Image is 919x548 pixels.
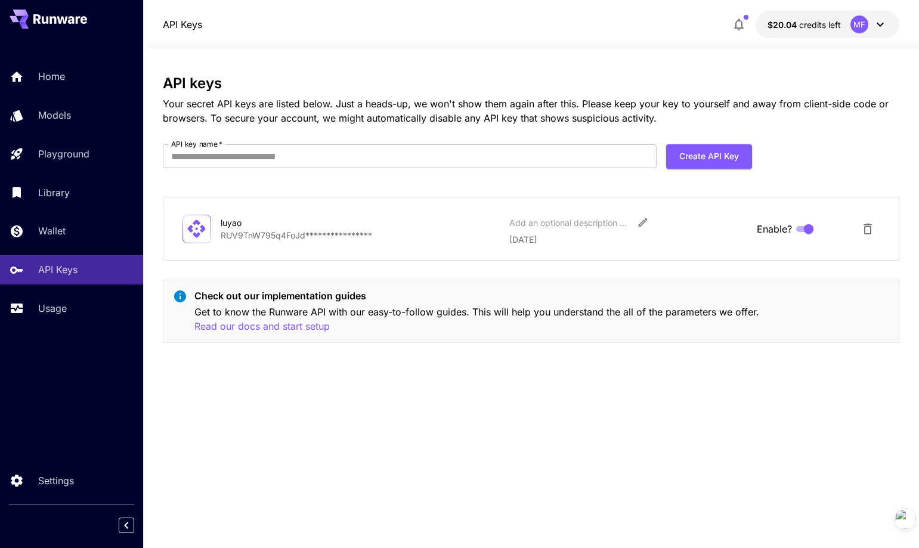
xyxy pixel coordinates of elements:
[163,97,900,125] p: Your secret API keys are listed below. Just a heads-up, we won't show them again after this. Plea...
[38,473,74,488] p: Settings
[38,301,67,315] p: Usage
[666,144,752,169] button: Create API Key
[119,518,134,533] button: Collapse sidebar
[799,20,841,30] span: credits left
[757,222,792,236] span: Enable?
[509,233,748,246] p: [DATE]
[850,16,868,33] div: MF
[163,75,900,92] h3: API keys
[128,515,143,536] div: Collapse sidebar
[768,20,799,30] span: $20.04
[194,289,890,303] p: Check out our implementation guides
[163,17,202,32] a: API Keys
[632,212,654,233] button: Edit
[38,185,70,200] p: Library
[163,17,202,32] nav: breadcrumb
[194,305,890,334] p: Get to know the Runware API with our easy-to-follow guides. This will help you understand the all...
[509,216,629,229] div: Add an optional description or comment
[38,262,78,277] p: API Keys
[856,217,880,241] button: Delete API Key
[194,319,330,334] button: Read our docs and start setup
[768,18,841,31] div: $20.0398
[38,147,89,161] p: Playground
[221,216,340,229] div: luyao
[756,11,899,38] button: $20.0398MF
[171,139,222,149] label: API key name
[38,224,66,238] p: Wallet
[38,108,71,122] p: Models
[38,69,65,83] p: Home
